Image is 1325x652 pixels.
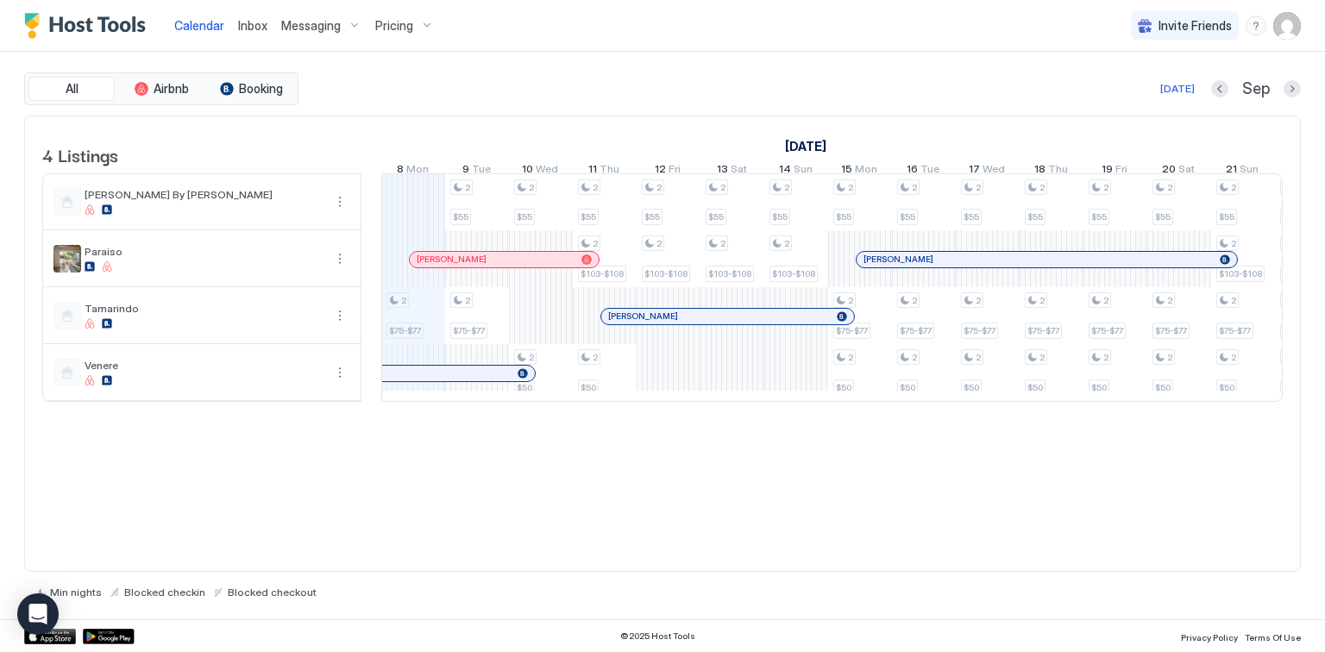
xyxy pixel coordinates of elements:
[85,188,323,201] span: [PERSON_NAME] By [PERSON_NAME]
[781,134,831,159] a: September 1, 2025
[581,268,624,279] span: $103-$108
[976,182,981,193] span: 2
[900,211,915,223] span: $55
[794,162,813,180] span: Sun
[1226,162,1237,180] span: 21
[24,13,154,39] a: Host Tools Logo
[669,162,681,180] span: Fri
[1102,162,1113,180] span: 19
[28,77,115,101] button: All
[650,159,685,184] a: September 12, 2025
[708,268,751,279] span: $103-$108
[969,162,980,180] span: 17
[912,352,917,363] span: 2
[848,182,853,193] span: 2
[1284,80,1301,97] button: Next month
[1103,182,1108,193] span: 2
[655,162,666,180] span: 12
[920,162,939,180] span: Tue
[465,295,470,306] span: 2
[281,18,341,34] span: Messaging
[453,325,485,336] span: $75-$77
[902,159,944,184] a: September 16, 2025
[1219,325,1251,336] span: $75-$77
[397,162,404,180] span: 8
[837,159,882,184] a: September 15, 2025
[713,159,751,184] a: September 13, 2025
[976,352,981,363] span: 2
[453,211,468,223] span: $55
[836,211,851,223] span: $55
[529,182,534,193] span: 2
[1155,325,1187,336] span: $75-$77
[779,162,791,180] span: 14
[1178,162,1195,180] span: Sat
[85,245,323,258] span: Paraiso
[608,310,678,322] span: [PERSON_NAME]
[330,362,350,383] button: More options
[1219,382,1234,393] span: $50
[855,162,877,180] span: Mon
[1181,627,1238,645] a: Privacy Policy
[458,159,495,184] a: September 9, 2025
[976,295,981,306] span: 2
[1219,211,1234,223] span: $55
[1158,159,1199,184] a: September 20, 2025
[1155,382,1171,393] span: $50
[85,302,323,315] span: Tamarindo
[375,18,413,34] span: Pricing
[731,162,747,180] span: Sat
[1231,352,1236,363] span: 2
[1103,352,1108,363] span: 2
[836,382,851,393] span: $50
[1245,627,1301,645] a: Terms Of Use
[772,211,788,223] span: $55
[1091,382,1107,393] span: $50
[24,629,76,644] a: App Store
[644,268,688,279] span: $103-$108
[593,238,598,249] span: 2
[1231,295,1236,306] span: 2
[1273,12,1301,40] div: User profile
[392,159,433,184] a: September 8, 2025
[465,182,470,193] span: 2
[848,295,853,306] span: 2
[588,162,597,180] span: 11
[1091,211,1107,223] span: $55
[656,238,662,249] span: 2
[720,182,725,193] span: 2
[1246,16,1266,36] div: menu
[1039,295,1045,306] span: 2
[330,305,350,326] div: menu
[1167,352,1172,363] span: 2
[584,159,624,184] a: September 11, 2025
[1159,18,1232,34] span: Invite Friends
[330,248,350,269] div: menu
[239,81,283,97] span: Booking
[1027,382,1043,393] span: $50
[1181,632,1238,643] span: Privacy Policy
[912,295,917,306] span: 2
[42,141,118,167] span: 4 Listings
[517,211,532,223] span: $55
[53,245,81,273] div: listing image
[907,162,918,180] span: 16
[154,81,189,97] span: Airbnb
[775,159,817,184] a: September 14, 2025
[912,182,917,193] span: 2
[1240,162,1259,180] span: Sun
[17,593,59,635] div: Open Intercom Messenger
[1103,295,1108,306] span: 2
[417,254,487,265] span: [PERSON_NAME]
[1030,159,1072,184] a: September 18, 2025
[1155,211,1171,223] span: $55
[644,211,660,223] span: $55
[522,162,533,180] span: 10
[1027,325,1059,336] span: $75-$77
[964,325,995,336] span: $75-$77
[717,162,728,180] span: 13
[620,630,695,642] span: © 2025 Host Tools
[85,359,323,372] span: Venere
